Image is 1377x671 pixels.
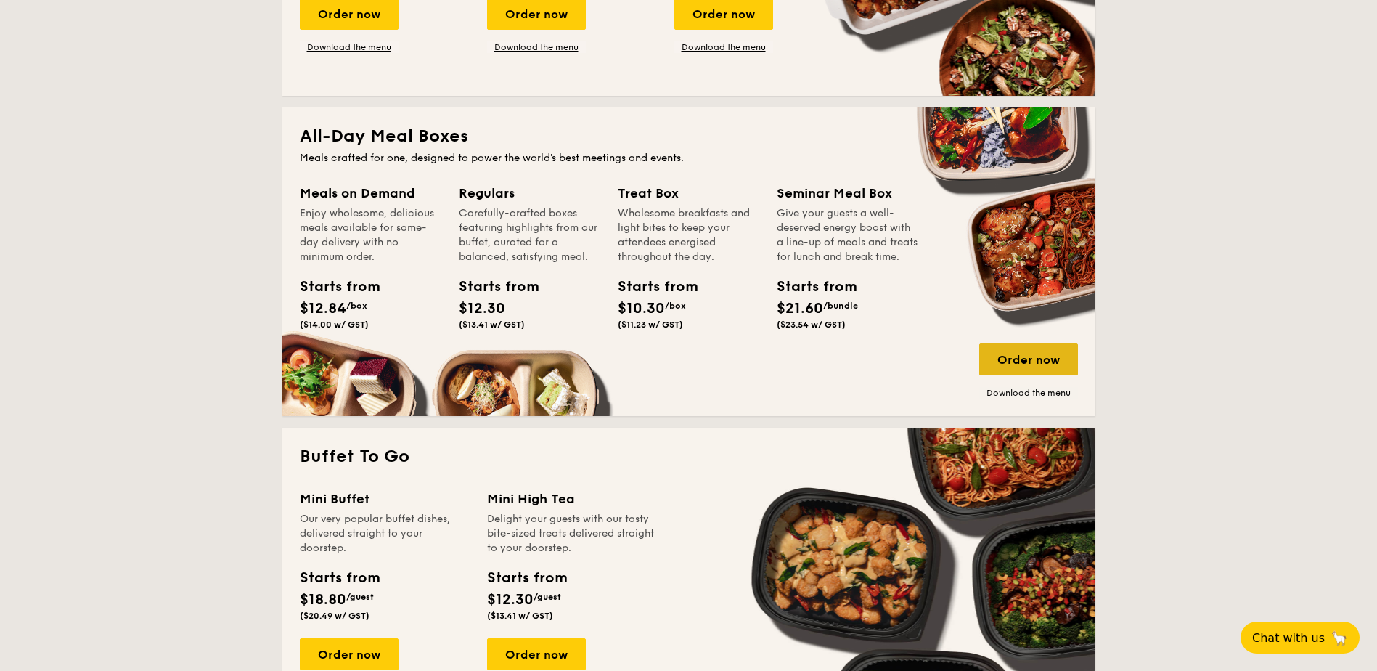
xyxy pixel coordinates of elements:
div: Carefully-crafted boxes featuring highlights from our buffet, curated for a balanced, satisfying ... [459,206,600,264]
span: $21.60 [777,300,823,317]
button: Chat with us🦙 [1241,622,1360,654]
span: ($11.23 w/ GST) [618,320,683,330]
div: Our very popular buffet dishes, delivered straight to your doorstep. [300,512,470,556]
span: /guest [534,592,561,602]
div: Mini Buffet [300,489,470,509]
div: Mini High Tea [487,489,657,509]
div: Enjoy wholesome, delicious meals available for same-day delivery with no minimum order. [300,206,441,264]
div: Starts from [618,276,683,298]
span: $12.30 [459,300,505,317]
div: Order now [979,343,1078,375]
span: /bundle [823,301,858,311]
span: 🦙 [1331,630,1348,646]
a: Download the menu [979,387,1078,399]
span: Chat with us [1252,631,1325,645]
span: $10.30 [618,300,665,317]
span: ($23.54 w/ GST) [777,320,846,330]
div: Order now [300,638,399,670]
span: /box [346,301,367,311]
a: Download the menu [674,41,773,53]
div: Wholesome breakfasts and light bites to keep your attendees energised throughout the day. [618,206,759,264]
div: Starts from [300,276,365,298]
span: $12.84 [300,300,346,317]
div: Treat Box [618,183,759,203]
div: Meals on Demand [300,183,441,203]
div: Order now [487,638,586,670]
span: /box [665,301,686,311]
div: Give your guests a well-deserved energy boost with a line-up of meals and treats for lunch and br... [777,206,918,264]
span: ($13.41 w/ GST) [459,320,525,330]
h2: Buffet To Go [300,445,1078,468]
div: Meals crafted for one, designed to power the world's best meetings and events. [300,151,1078,166]
a: Download the menu [487,41,586,53]
span: ($20.49 w/ GST) [300,611,369,621]
a: Download the menu [300,41,399,53]
span: /guest [346,592,374,602]
div: Regulars [459,183,600,203]
span: ($14.00 w/ GST) [300,320,369,330]
span: ($13.41 w/ GST) [487,611,553,621]
div: Seminar Meal Box [777,183,918,203]
div: Starts from [459,276,524,298]
div: Starts from [300,567,379,589]
div: Delight your guests with our tasty bite-sized treats delivered straight to your doorstep. [487,512,657,556]
div: Starts from [487,567,566,589]
h2: All-Day Meal Boxes [300,125,1078,148]
span: $12.30 [487,591,534,609]
div: Starts from [777,276,842,298]
span: $18.80 [300,591,346,609]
